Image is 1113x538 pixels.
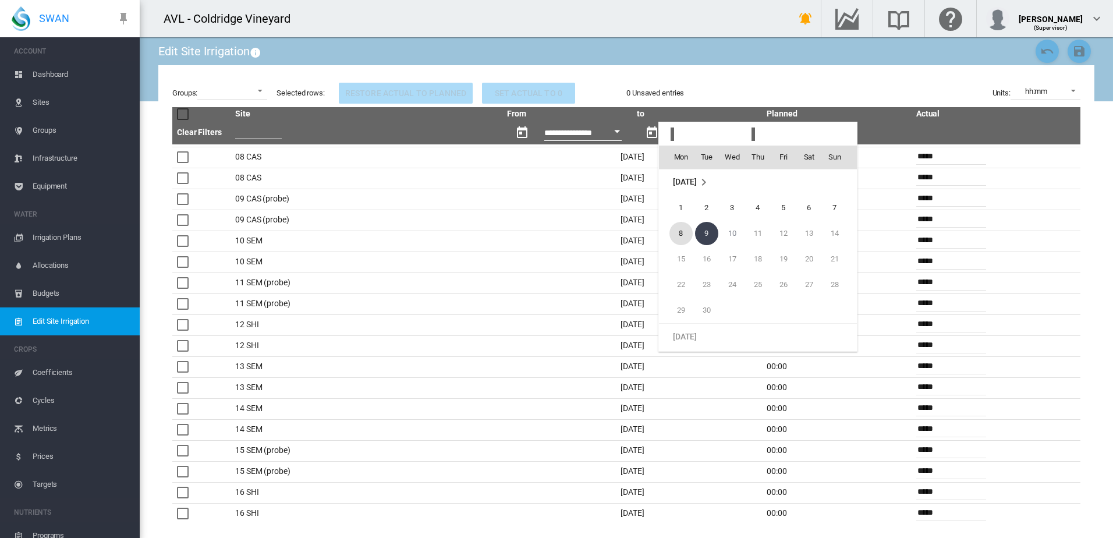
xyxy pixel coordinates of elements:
td: Monday September 29 2025 [659,298,694,324]
td: Wednesday September 24 2025 [719,272,745,298]
th: Sun [822,146,857,169]
td: Thursday September 18 2025 [745,246,771,272]
td: Monday September 1 2025 [659,195,694,221]
span: 7 [823,196,846,220]
td: Tuesday September 2 2025 [694,195,719,221]
td: Tuesday September 30 2025 [694,298,719,324]
span: [DATE] [673,177,697,186]
td: Saturday September 27 2025 [796,272,822,298]
td: Sunday September 28 2025 [822,272,857,298]
td: Saturday September 20 2025 [796,246,822,272]
th: Tue [694,146,719,169]
td: Saturday September 6 2025 [796,195,822,221]
md-calendar: Calendar [659,146,857,351]
td: Sunday September 21 2025 [822,246,857,272]
td: Thursday September 25 2025 [745,272,771,298]
td: Tuesday September 23 2025 [694,272,719,298]
td: Monday September 8 2025 [659,221,694,246]
tr: Week undefined [659,169,857,195]
th: Sat [796,146,822,169]
tr: Week 1 [659,195,857,221]
span: 3 [721,196,744,220]
td: September 2025 [659,169,857,195]
tr: Week undefined [659,323,857,349]
span: 2 [695,196,718,220]
td: Thursday September 11 2025 [745,221,771,246]
td: Friday September 26 2025 [771,272,796,298]
td: Wednesday September 17 2025 [719,246,745,272]
td: Thursday September 4 2025 [745,195,771,221]
td: Friday September 19 2025 [771,246,796,272]
td: Wednesday September 10 2025 [719,221,745,246]
td: Sunday September 7 2025 [822,195,857,221]
span: 5 [772,196,795,220]
tr: Week 2 [659,221,857,246]
th: Thu [745,146,771,169]
td: Tuesday September 16 2025 [694,246,719,272]
tr: Week 5 [659,298,857,324]
tr: Week 4 [659,272,857,298]
span: 8 [669,222,693,245]
td: Tuesday September 9 2025 [694,221,719,246]
th: Fri [771,146,796,169]
span: [DATE] [673,331,697,341]
span: 1 [669,196,693,220]
span: 4 [746,196,770,220]
td: Monday September 15 2025 [659,246,694,272]
td: Friday September 12 2025 [771,221,796,246]
span: 6 [797,196,821,220]
td: Sunday September 14 2025 [822,221,857,246]
tr: Week 3 [659,246,857,272]
span: 9 [695,222,718,245]
td: Friday September 5 2025 [771,195,796,221]
td: Wednesday September 3 2025 [719,195,745,221]
th: Mon [659,146,694,169]
th: Wed [719,146,745,169]
td: Saturday September 13 2025 [796,221,822,246]
td: Monday September 22 2025 [659,272,694,298]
